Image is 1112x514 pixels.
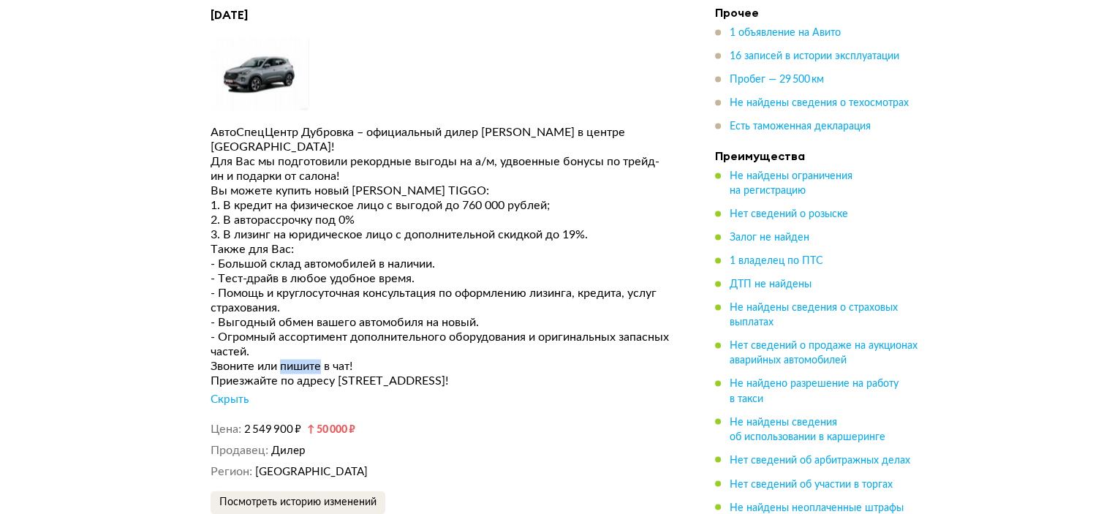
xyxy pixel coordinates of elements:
div: 1. В кредит на физическое лицо с выгодой до 760 000 рублей; [211,198,671,213]
span: [GEOGRAPHIC_DATA] [255,466,368,477]
span: ДТП не найдены [730,280,812,290]
span: Нет сведений о розыске [730,210,848,220]
span: 16 записей в истории эксплуатации [730,52,899,62]
span: Нет сведений об арбитражных делах [730,456,910,466]
div: Скрыть [211,392,249,407]
span: Не найдены сведения о техосмотрах [730,99,909,109]
span: Не найдены неоплаченные штрафы [730,502,904,513]
h4: [DATE] [211,7,671,23]
img: Car Photo [211,37,309,110]
div: Приезжайте по адресу [STREET_ADDRESS]! [211,374,671,388]
div: Также для Вас: [211,242,671,257]
span: 1 владелец по ПТС [730,257,823,267]
span: Пробег — 29 500 км [730,75,824,86]
div: АвтоСпецЦентр Дубровка – официальный дилер [PERSON_NAME] в центре [GEOGRAPHIC_DATA]! [211,125,671,154]
div: 3. В лизинг на юридическое лицо с дополнительной скидкой до 19%. [211,227,671,242]
div: - Выгодный обмен вашего автомобиля на новый. [211,315,671,330]
h4: Прочее [715,6,920,20]
span: Нет сведений о продаже на аукционах аварийных автомобилей [730,341,918,366]
span: Есть таможенная декларация [730,122,871,132]
div: Вы можете купить новый [PERSON_NAME] TIGGO: [211,184,671,198]
div: Звоните или пишите в чат! [211,359,671,374]
span: 2 549 900 ₽ [244,423,301,434]
dt: Продавец [211,442,268,458]
div: - Огромный ассортимент дополнительного оборудования и оригинальных запасных частей. [211,330,671,359]
div: - Помощь и круглосуточная консультация по оформлению лизинга, кредита, услуг страхования. [211,286,671,315]
small: 50 000 ₽ [307,424,355,434]
dt: Цена [211,421,241,436]
span: Посмотреть историю изменений [219,496,377,507]
span: Не найдены ограничения на регистрацию [730,172,852,197]
span: Нет сведений об участии в торгах [730,479,893,489]
span: Дилер [271,445,306,456]
dt: Регион [211,464,252,479]
div: - Тест-драйв в любое удобное время. [211,271,671,286]
div: - Большой склад автомобилей в наличии. [211,257,671,271]
h4: Преимущества [715,149,920,164]
span: Залог не найден [730,233,809,243]
span: Не найдены сведения об использовании в каршеринге [730,417,885,442]
button: Посмотреть историю изменений [211,491,385,514]
span: Не найдено разрешение на работу в такси [730,379,899,404]
span: Не найдены сведения о страховых выплатах [730,303,898,328]
div: Для Вас мы подготовили рекордные выгоды на а/м, удвоенные бонусы по трейд-ин и подарки от салона! [211,154,671,184]
div: 2. В авторассрочку под 0% [211,213,671,227]
span: 1 объявление на Авито [730,29,841,39]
